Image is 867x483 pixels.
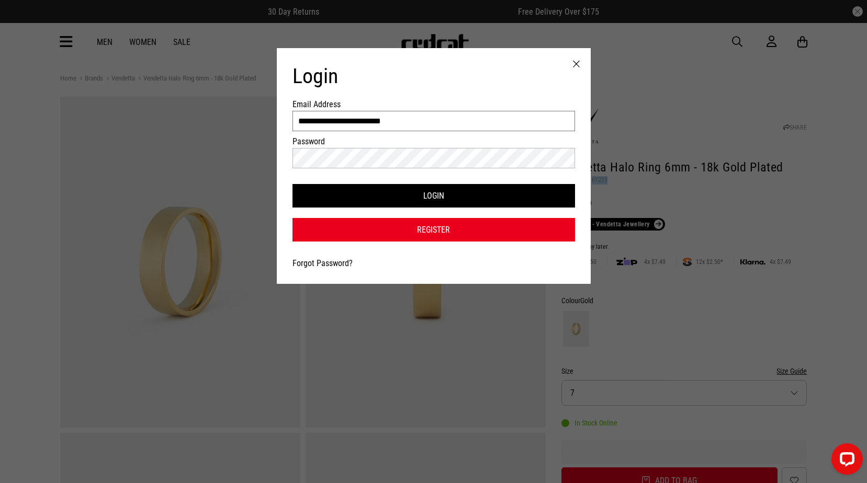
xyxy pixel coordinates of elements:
[292,99,349,109] label: Email Address
[292,184,575,208] button: Login
[292,258,353,268] a: Forgot Password?
[292,218,575,241] a: Register
[823,439,867,483] iframe: LiveChat chat widget
[292,136,349,146] label: Password
[292,64,575,89] h1: Login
